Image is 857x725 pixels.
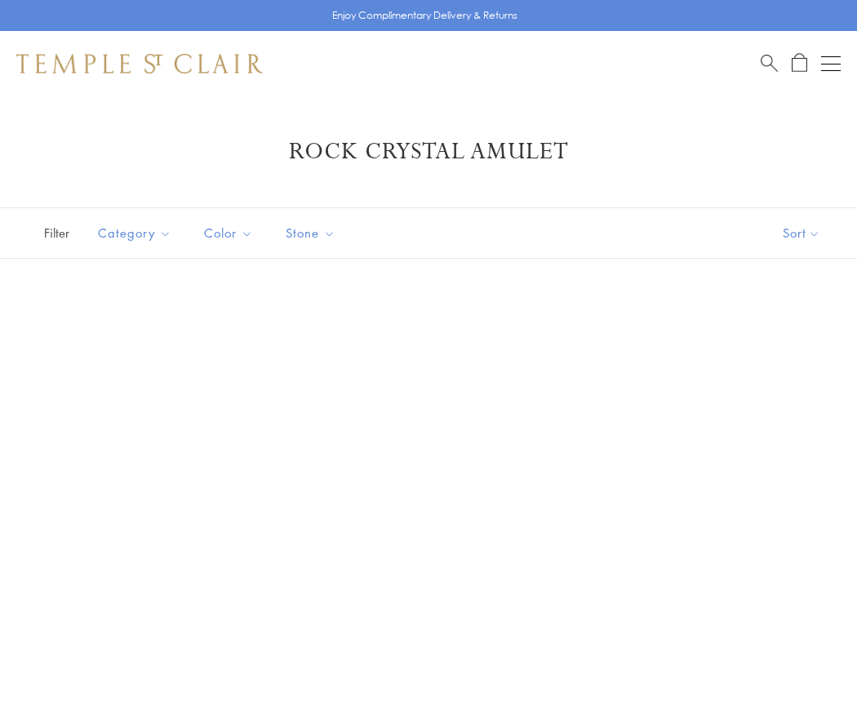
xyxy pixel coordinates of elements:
[278,223,348,243] span: Stone
[196,223,265,243] span: Color
[273,215,348,251] button: Stone
[821,54,841,73] button: Open navigation
[746,208,857,258] button: Show sort by
[192,215,265,251] button: Color
[90,223,184,243] span: Category
[41,137,816,167] h1: Rock Crystal Amulet
[86,215,184,251] button: Category
[16,54,263,73] img: Temple St. Clair
[332,7,517,24] p: Enjoy Complimentary Delivery & Returns
[792,53,807,73] a: Open Shopping Bag
[761,53,778,73] a: Search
